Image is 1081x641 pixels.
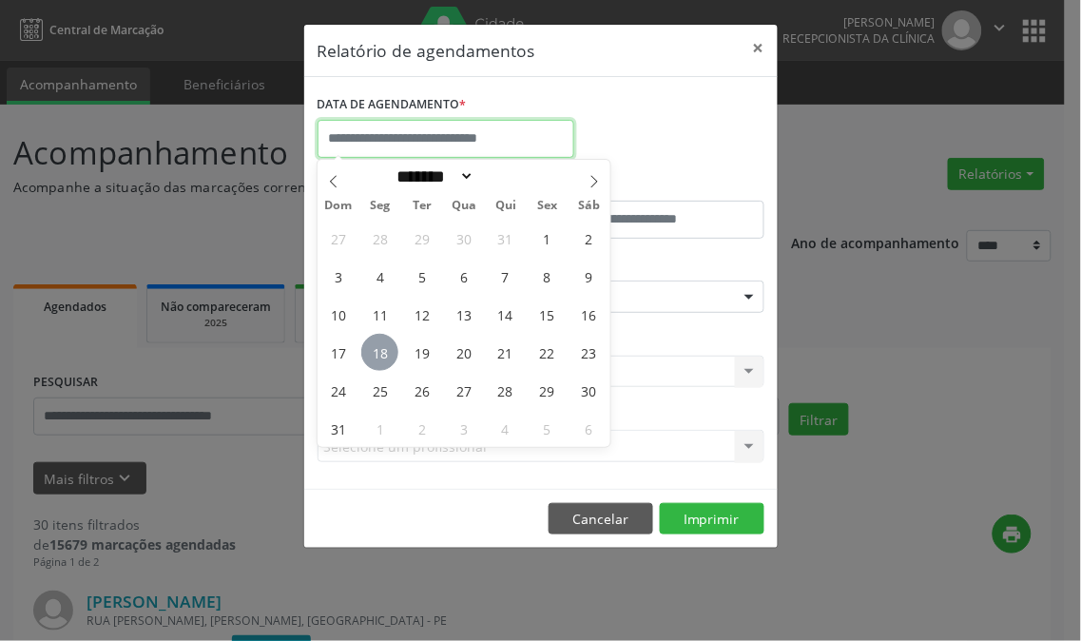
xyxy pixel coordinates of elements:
span: Agosto 16, 2025 [570,296,608,333]
span: Agosto 22, 2025 [529,334,566,371]
span: Agosto 6, 2025 [445,258,482,295]
span: Agosto 10, 2025 [319,296,357,333]
span: Agosto 8, 2025 [529,258,566,295]
span: Qua [443,200,485,212]
span: Agosto 14, 2025 [487,296,524,333]
span: Setembro 3, 2025 [445,410,482,447]
span: Setembro 4, 2025 [487,410,524,447]
span: Agosto 21, 2025 [487,334,524,371]
span: Agosto 4, 2025 [361,258,398,295]
span: Agosto 28, 2025 [487,372,524,409]
span: Agosto 31, 2025 [319,410,357,447]
label: ATÉ [546,171,764,201]
span: Agosto 9, 2025 [570,258,608,295]
span: Agosto 3, 2025 [319,258,357,295]
span: Agosto 15, 2025 [529,296,566,333]
span: Qui [485,200,527,212]
span: Julho 30, 2025 [445,220,482,257]
span: Agosto 11, 2025 [361,296,398,333]
span: Sáb [569,200,610,212]
span: Agosto 2, 2025 [570,220,608,257]
span: Julho 29, 2025 [403,220,440,257]
span: Seg [359,200,401,212]
span: Agosto 19, 2025 [403,334,440,371]
span: Agosto 26, 2025 [403,372,440,409]
input: Year [474,166,537,186]
span: Julho 28, 2025 [361,220,398,257]
select: Month [391,166,474,186]
span: Setembro 6, 2025 [570,410,608,447]
span: Setembro 2, 2025 [403,410,440,447]
span: Dom [318,200,359,212]
button: Close [740,25,778,71]
label: DATA DE AGENDAMENTO [318,90,467,120]
span: Agosto 27, 2025 [445,372,482,409]
span: Agosto 17, 2025 [319,334,357,371]
span: Setembro 1, 2025 [361,410,398,447]
span: Agosto 7, 2025 [487,258,524,295]
h5: Relatório de agendamentos [318,38,535,63]
span: Agosto 13, 2025 [445,296,482,333]
span: Agosto 29, 2025 [529,372,566,409]
span: Agosto 23, 2025 [570,334,608,371]
span: Sex [527,200,569,212]
span: Julho 27, 2025 [319,220,357,257]
button: Imprimir [660,503,764,535]
button: Cancelar [549,503,653,535]
span: Agosto 20, 2025 [445,334,482,371]
span: Agosto 1, 2025 [529,220,566,257]
span: Julho 31, 2025 [487,220,524,257]
span: Agosto 25, 2025 [361,372,398,409]
span: Setembro 5, 2025 [529,410,566,447]
span: Ter [401,200,443,212]
span: Agosto 24, 2025 [319,372,357,409]
span: Agosto 30, 2025 [570,372,608,409]
span: Agosto 18, 2025 [361,334,398,371]
span: Agosto 5, 2025 [403,258,440,295]
span: Agosto 12, 2025 [403,296,440,333]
